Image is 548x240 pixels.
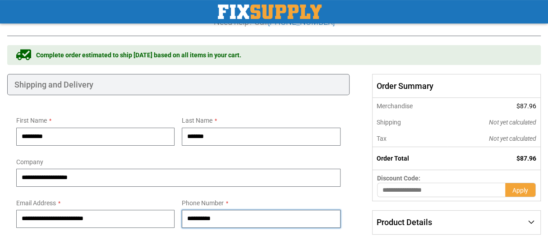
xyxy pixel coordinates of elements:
a: store logo [218,5,322,19]
span: Apply [512,187,528,194]
span: Not yet calculated [489,135,536,142]
span: Discount Code: [377,175,420,182]
span: $87.96 [516,155,536,162]
strong: Order Total [377,155,409,162]
th: Tax [372,130,447,147]
span: Product Details [377,217,432,227]
th: Merchandise [372,98,447,114]
span: Shipping [377,119,401,126]
span: Email Address [16,199,56,207]
span: Company [16,158,43,166]
span: Complete order estimated to ship [DATE] based on all items in your cart. [36,51,241,60]
span: Phone Number [182,199,224,207]
button: Apply [505,183,536,197]
div: Shipping and Delivery [7,74,350,96]
span: First Name [16,117,47,124]
span: Order Summary [372,74,541,98]
span: Last Name [182,117,212,124]
img: Fix Industrial Supply [218,5,322,19]
span: $87.96 [516,102,536,110]
h3: Need help? Call [7,18,541,27]
span: Not yet calculated [489,119,536,126]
